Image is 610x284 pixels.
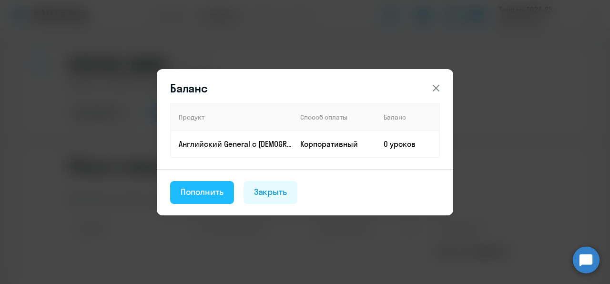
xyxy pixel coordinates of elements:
div: Пополнить [181,186,224,198]
th: Способ оплаты [293,104,376,131]
td: 0 уроков [376,131,439,157]
button: Пополнить [170,181,234,204]
td: Корпоративный [293,131,376,157]
header: Баланс [157,81,453,96]
th: Баланс [376,104,439,131]
button: Закрыть [244,181,298,204]
div: Закрыть [254,186,287,198]
p: Английский General с [DEMOGRAPHIC_DATA] преподавателем [179,139,292,149]
th: Продукт [171,104,293,131]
